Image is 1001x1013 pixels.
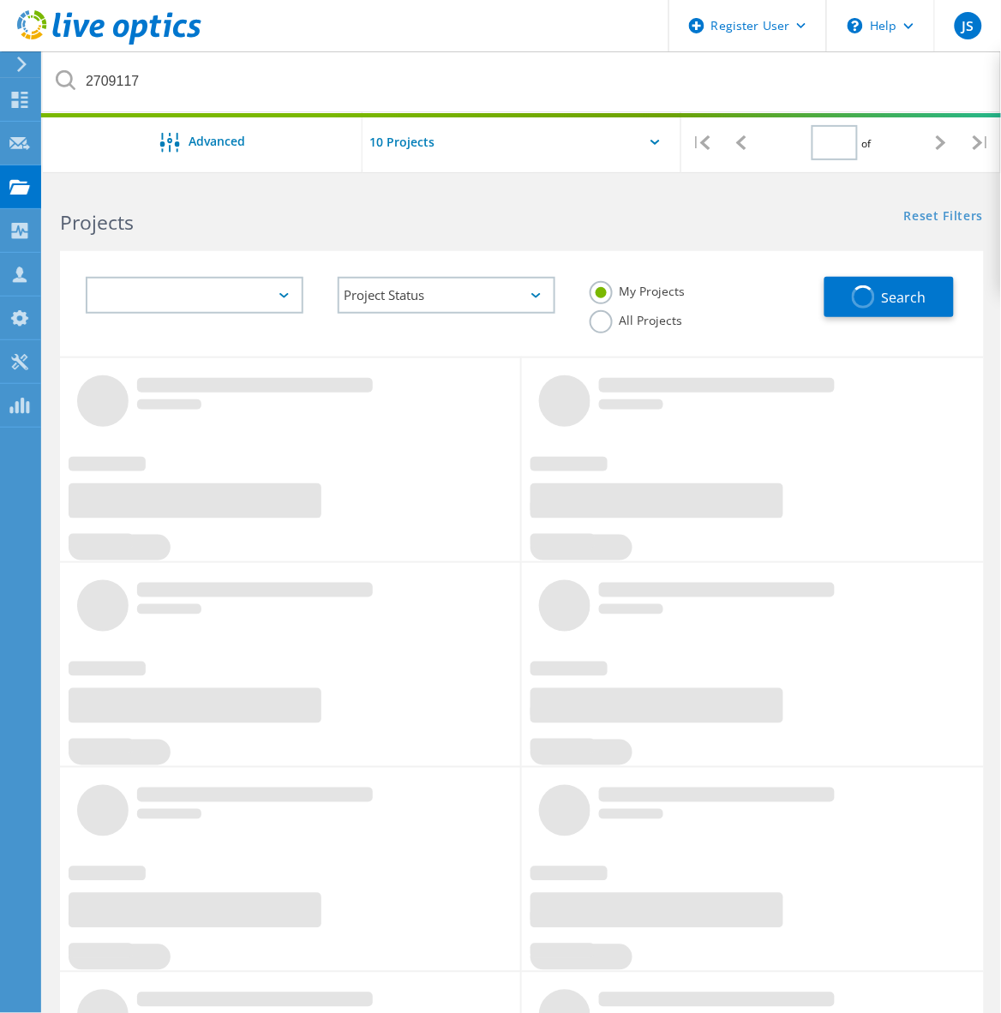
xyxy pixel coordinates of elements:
span: Advanced [189,135,245,147]
div: Project Status [338,277,555,314]
a: Reset Filters [904,210,984,225]
b: Projects [60,208,134,236]
label: All Projects [590,310,683,327]
div: | [961,112,1001,173]
svg: \n [848,18,863,33]
div: | [681,112,722,173]
label: My Projects [590,281,686,297]
a: Live Optics Dashboard [17,36,201,48]
span: JS [962,19,974,33]
span: of [862,136,872,151]
span: Search [882,288,926,307]
button: Search [824,277,954,317]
